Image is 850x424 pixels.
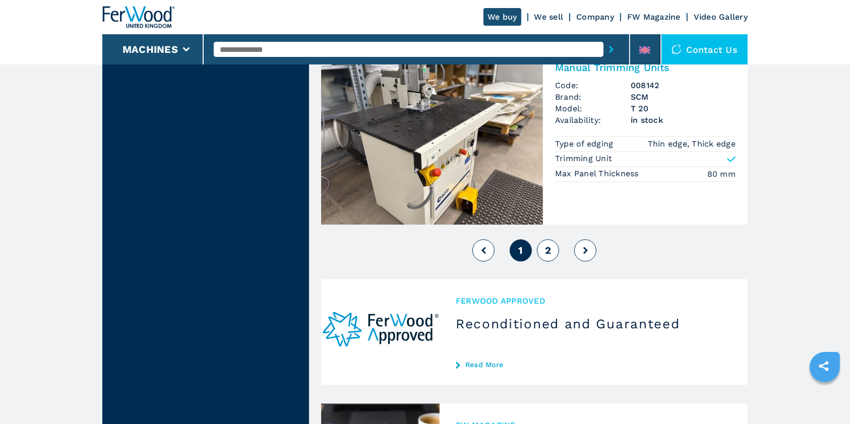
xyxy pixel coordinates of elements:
[518,244,523,256] span: 1
[555,61,736,74] h3: Manual Trimming Units
[603,38,619,61] button: submit-button
[807,379,842,416] iframe: Chat
[811,354,836,379] a: sharethis
[545,244,551,256] span: 2
[456,316,732,332] h3: Reconditioned and Guaranteed
[456,361,732,369] a: Read More
[648,138,736,150] em: Thin edge, Thick edge
[672,44,682,54] img: Contact us
[707,168,736,180] em: 80 mm
[631,91,736,103] h3: SCM
[555,103,631,114] span: Model:
[483,8,521,26] a: We buy
[555,138,616,150] p: Type of edging
[631,114,736,126] span: in stock
[321,279,440,385] img: Reconditioned and Guaranteed
[555,168,641,179] p: Max Panel Thickness
[456,295,732,307] span: Ferwood Approved
[555,91,631,103] span: Brand:
[555,80,631,91] span: Code:
[537,239,559,261] button: 2
[321,53,543,225] img: Manual Trimming Units SCM T 20
[321,53,748,225] a: Manual Trimming Units SCM T 20Manual Trimming UnitsCode:008142Brand:SCMModel:T 20Availability:in ...
[694,12,748,22] a: Video Gallery
[102,6,175,28] img: Ferwood
[631,80,736,91] h3: 008142
[510,239,532,261] button: 1
[627,12,681,22] a: FW Magazine
[534,12,564,22] a: We sell
[555,153,612,164] p: Trimming Unit
[661,34,748,64] div: Contact us
[555,114,631,126] span: Availability:
[576,12,614,22] a: Company
[123,43,178,55] button: Machines
[631,103,736,114] h3: T 20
